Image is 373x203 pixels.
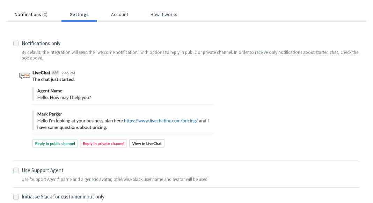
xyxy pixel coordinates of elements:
span: Use "Support Agent" name and a generic avatar, otherwise Slack user name and avatar will be used. [22,177,209,182]
button: Notifications(0) [6,11,56,17]
span: ( 0 ) [41,11,47,17]
div: Use Support Agent [22,167,209,174]
button: Account [103,11,137,17]
img: Reply in version of welcome card [13,67,221,155]
div: Initialise Slack for customer input only [22,193,305,200]
div: Notifications only [22,40,360,47]
span: By default, the integration will send the "welcome notification" with options to reply in public ... [22,50,360,61]
button: Settings [61,11,97,17]
button: How it works [142,11,186,17]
